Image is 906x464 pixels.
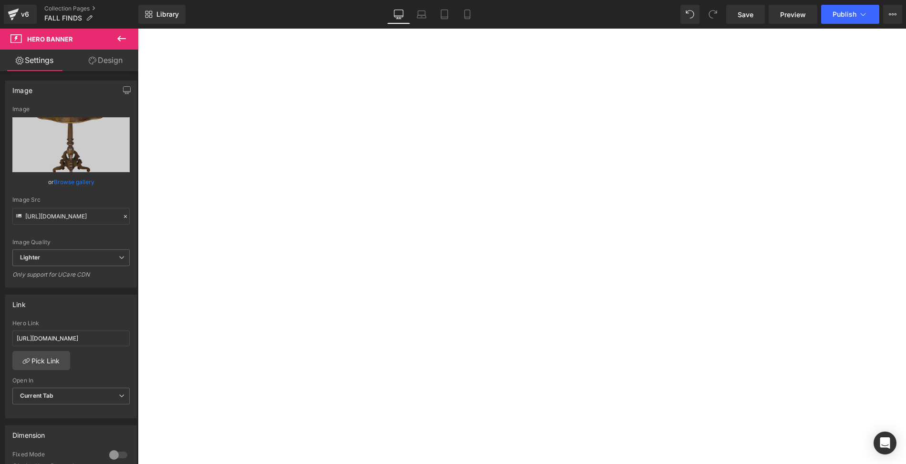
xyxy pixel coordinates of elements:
div: Dimension [12,426,45,439]
div: Open Intercom Messenger [874,432,896,454]
a: Browse gallery [54,174,94,190]
a: v6 [4,5,37,24]
div: Hero Link [12,320,130,327]
button: Redo [703,5,722,24]
div: Image [12,81,32,94]
span: Hero Banner [27,35,73,43]
a: Desktop [387,5,410,24]
b: Lighter [20,254,40,261]
button: More [883,5,902,24]
div: Image Src [12,196,130,203]
a: Laptop [410,5,433,24]
div: Image [12,106,130,113]
a: Mobile [456,5,479,24]
span: Publish [833,10,856,18]
a: New Library [138,5,185,24]
div: Only support for UCare CDN [12,271,130,285]
div: Fixed Mode [12,451,100,461]
span: Library [156,10,179,19]
input: https://your-shop.myshopify.com [12,330,130,346]
span: Preview [780,10,806,20]
div: v6 [19,8,31,21]
a: Preview [769,5,817,24]
input: Link [12,208,130,225]
a: Collection Pages [44,5,138,12]
div: Image Quality [12,239,130,246]
div: Open In [12,377,130,384]
span: Save [738,10,753,20]
a: Tablet [433,5,456,24]
button: Undo [680,5,700,24]
div: Link [12,295,26,309]
a: Pick Link [12,351,70,370]
b: Current Tab [20,392,54,399]
a: Design [71,50,140,71]
div: or [12,177,130,187]
button: Publish [821,5,879,24]
span: FALL FINDS [44,14,82,22]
